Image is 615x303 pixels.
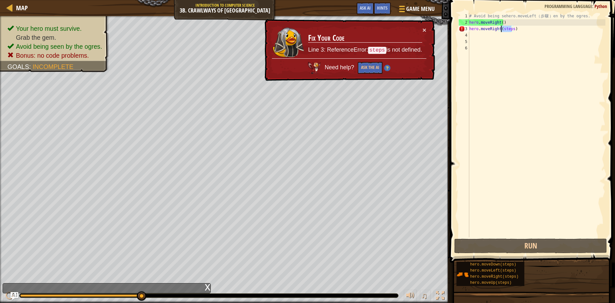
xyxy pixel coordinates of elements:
[11,292,18,300] button: Ask AI
[421,291,428,300] span: ♫
[33,63,73,70] span: Incomplete
[459,13,469,19] div: 1
[420,290,431,303] button: ♫
[470,262,516,267] span: hero.moveDown(steps)
[470,281,512,285] span: hero.moveUp(steps)
[358,62,382,74] button: Ask the AI
[456,268,469,281] img: portrait.png
[459,19,469,26] div: 2
[360,5,371,11] span: Ask AI
[434,290,447,303] button: Toggle fullscreen
[594,3,607,9] span: Python
[3,290,16,303] button: Ctrl + P: Play
[459,38,469,45] div: 5
[7,24,102,33] li: Your hero must survive.
[545,3,592,9] span: Programming language
[29,63,33,70] span: :
[394,3,439,18] button: Game Menu
[272,27,304,58] img: duck_nalfar.png
[422,27,426,33] button: ×
[16,25,82,32] span: Your hero must survive.
[459,32,469,38] div: 4
[7,51,102,60] li: Bonus: no code problems.
[16,4,28,12] span: Map
[357,3,374,14] button: Ask AI
[368,47,386,54] code: steps
[13,4,28,12] a: Map
[470,274,519,279] span: hero.moveRight(steps)
[205,283,210,290] div: x
[7,33,102,42] li: Grab the gem.
[308,34,422,43] h3: Fix Your Code
[384,65,390,71] img: Hint
[470,268,516,273] span: hero.moveLeft(steps)
[16,52,89,59] span: Bonus: no code problems.
[592,3,594,9] span: :
[459,45,469,51] div: 6
[7,42,102,51] li: Avoid being seen by the ogres.
[454,239,607,253] button: Run
[16,34,56,41] span: Grab the gem.
[308,62,321,73] img: AI
[308,46,422,54] p: Line 3: ReferenceError: is not defined.
[377,5,388,11] span: Hints
[324,64,356,71] span: Need help?
[404,290,417,303] button: Adjust volume
[406,5,435,13] span: Game Menu
[7,63,29,70] span: Goals
[16,43,102,50] span: Avoid being seen by the ogres.
[459,26,469,32] div: 3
